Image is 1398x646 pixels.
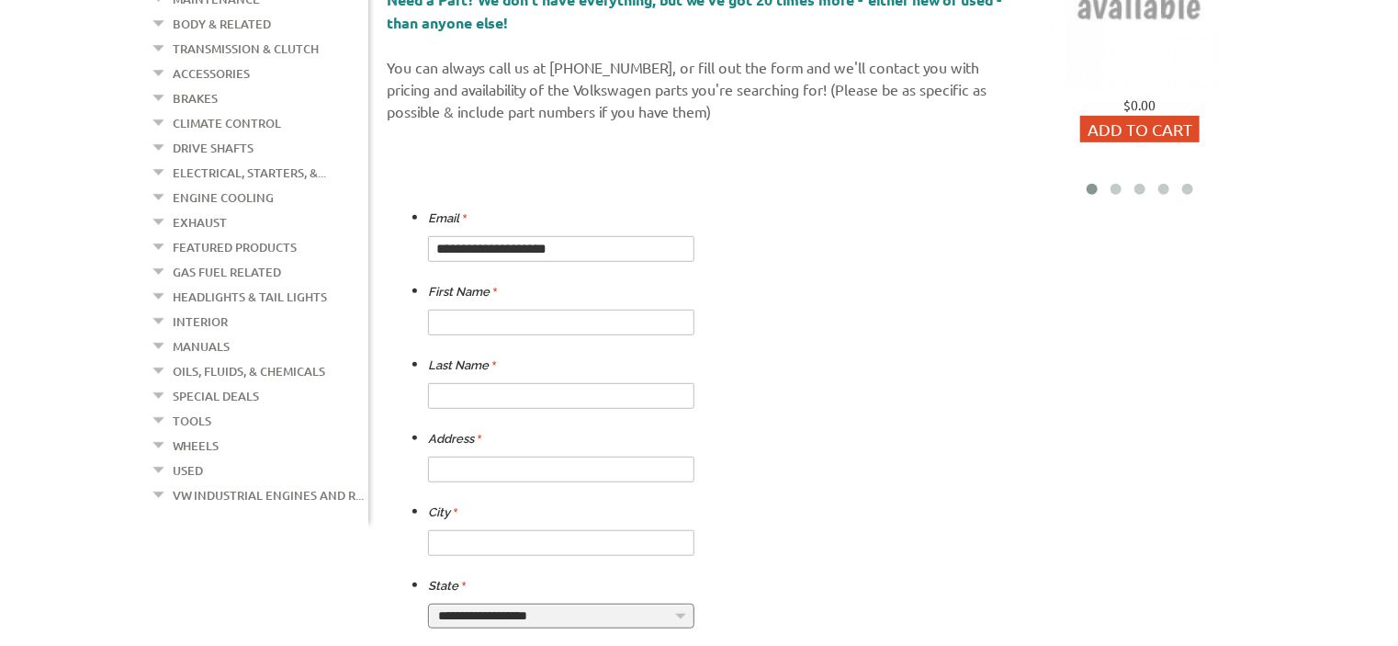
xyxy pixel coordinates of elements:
a: Featured Products [173,235,297,259]
a: Oils, Fluids, & Chemicals [173,359,325,383]
a: Body & Related [173,12,271,36]
a: Transmission & Clutch [173,37,319,61]
a: Used [173,459,203,482]
a: Headlights & Tail Lights [173,285,327,309]
label: Address [428,428,481,450]
span: $0.00 [1124,96,1156,113]
a: Exhaust [173,210,227,234]
a: Tools [173,409,211,433]
a: Drive Shafts [173,136,254,160]
label: First Name [428,281,497,303]
label: Email [428,208,467,230]
label: Last Name [428,355,496,377]
a: Engine Cooling [173,186,274,210]
a: Climate Control [173,111,281,135]
a: Gas Fuel Related [173,260,281,284]
a: Interior [173,310,228,334]
a: Wheels [173,434,219,458]
a: Manuals [173,334,230,358]
a: Accessories [173,62,250,85]
a: Electrical, Starters, &... [173,161,326,185]
button: Add to Cart [1080,116,1200,142]
label: City [428,502,457,524]
a: Special Deals [173,384,259,408]
span: Add to Cart [1088,119,1192,139]
a: Brakes [173,86,218,110]
label: State [428,575,466,597]
a: VW Industrial Engines and R... [173,483,364,507]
